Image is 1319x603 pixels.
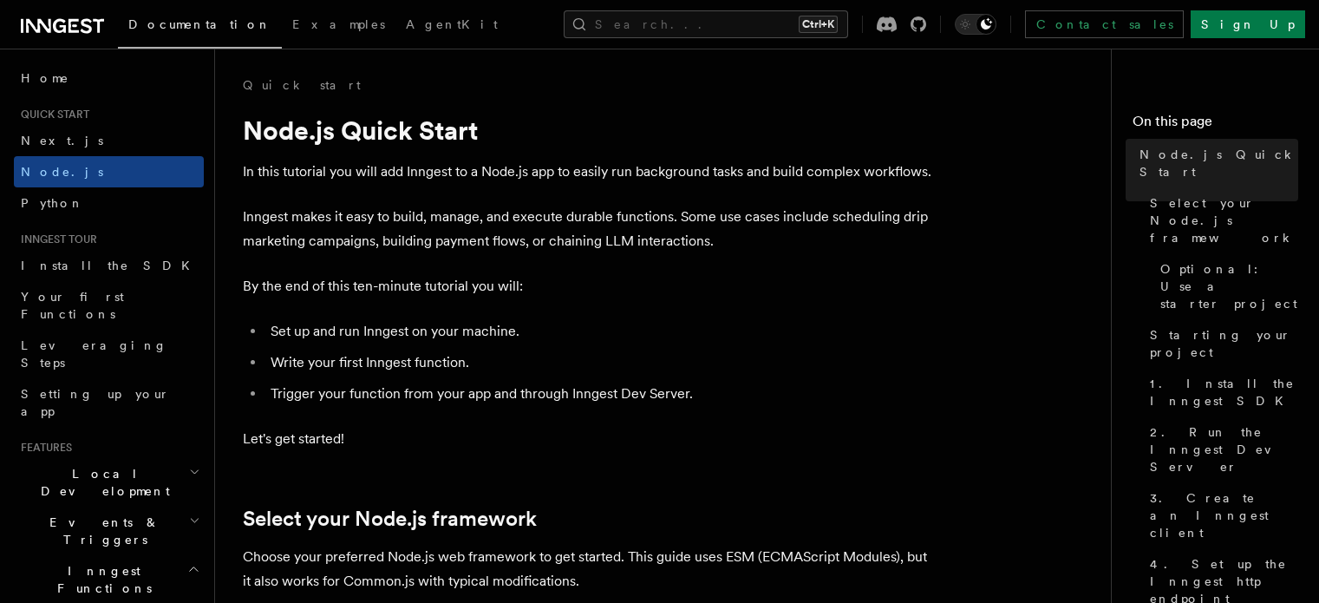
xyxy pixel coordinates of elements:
[282,5,395,47] a: Examples
[14,250,204,281] a: Install the SDK
[243,205,937,253] p: Inngest makes it easy to build, manage, and execute durable functions. Some use cases include sch...
[1133,139,1298,187] a: Node.js Quick Start
[21,196,84,210] span: Python
[14,465,189,500] span: Local Development
[1143,319,1298,368] a: Starting your project
[1150,489,1298,541] span: 3. Create an Inngest client
[955,14,996,35] button: Toggle dark mode
[14,62,204,94] a: Home
[799,16,838,33] kbd: Ctrl+K
[243,115,937,146] h1: Node.js Quick Start
[1143,187,1298,253] a: Select your Node.js framework
[243,545,937,593] p: Choose your preferred Node.js web framework to get started. This guide uses ESM (ECMAScript Modul...
[243,507,537,531] a: Select your Node.js framework
[1143,416,1298,482] a: 2. Run the Inngest Dev Server
[14,441,72,455] span: Features
[1150,326,1298,361] span: Starting your project
[14,458,204,507] button: Local Development
[14,187,204,219] a: Python
[14,507,204,555] button: Events & Triggers
[14,281,204,330] a: Your first Functions
[14,514,189,548] span: Events & Triggers
[265,319,937,344] li: Set up and run Inngest on your machine.
[243,160,937,184] p: In this tutorial you will add Inngest to a Node.js app to easily run background tasks and build c...
[406,17,498,31] span: AgentKit
[1139,146,1298,180] span: Node.js Quick Start
[1025,10,1184,38] a: Contact sales
[14,562,187,597] span: Inngest Functions
[1143,482,1298,548] a: 3. Create an Inngest client
[14,156,204,187] a: Node.js
[292,17,385,31] span: Examples
[21,387,170,418] span: Setting up your app
[21,338,167,370] span: Leveraging Steps
[1143,368,1298,416] a: 1. Install the Inngest SDK
[1150,375,1298,410] span: 1. Install the Inngest SDK
[128,17,271,31] span: Documentation
[1150,423,1298,475] span: 2. Run the Inngest Dev Server
[21,165,103,179] span: Node.js
[243,76,361,94] a: Quick start
[14,125,204,156] a: Next.js
[21,134,103,147] span: Next.js
[265,382,937,406] li: Trigger your function from your app and through Inngest Dev Server.
[1191,10,1305,38] a: Sign Up
[14,330,204,378] a: Leveraging Steps
[14,378,204,427] a: Setting up your app
[14,233,97,246] span: Inngest tour
[21,290,124,321] span: Your first Functions
[265,351,937,375] li: Write your first Inngest function.
[243,427,937,451] p: Let's get started!
[1150,194,1298,246] span: Select your Node.js framework
[395,5,508,47] a: AgentKit
[21,259,200,272] span: Install the SDK
[564,10,848,38] button: Search...Ctrl+K
[118,5,282,49] a: Documentation
[21,69,69,87] span: Home
[14,108,89,121] span: Quick start
[1153,253,1298,319] a: Optional: Use a starter project
[243,274,937,298] p: By the end of this ten-minute tutorial you will:
[1160,260,1298,312] span: Optional: Use a starter project
[1133,111,1298,139] h4: On this page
